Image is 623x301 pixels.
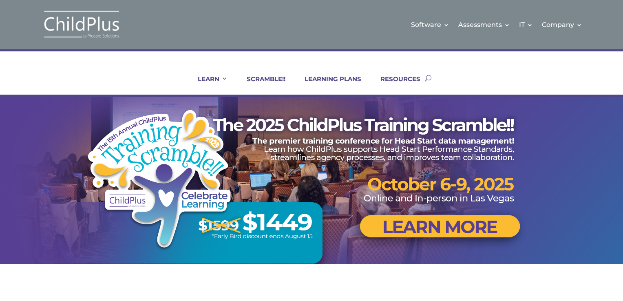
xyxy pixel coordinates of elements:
a: LEARNING PLANS [294,75,361,95]
a: IT [519,8,533,41]
a: SCRAMBLE!! [236,75,285,95]
a: Company [542,8,582,41]
a: Software [411,8,449,41]
a: LEARN [188,75,228,95]
a: Assessments [458,8,510,41]
a: RESOURCES [370,75,420,95]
